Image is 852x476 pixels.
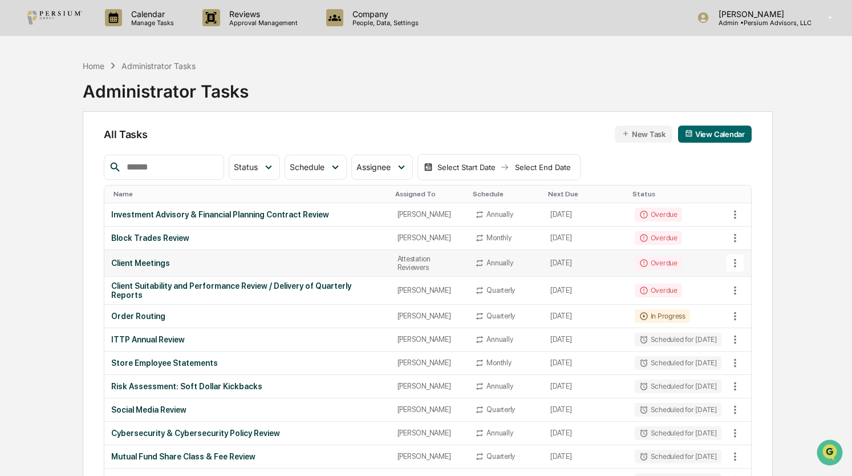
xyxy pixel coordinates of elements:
[113,193,138,201] span: Pylon
[111,382,383,391] div: Risk Assessment: Soft Dollar Kickbacks
[486,210,513,219] div: Annually
[397,405,462,414] div: [PERSON_NAME]
[486,335,513,344] div: Annually
[632,190,724,198] div: Toggle SortBy
[486,358,511,367] div: Monthly
[486,312,515,320] div: Quarterly
[678,126,752,143] button: View Calendar
[709,9,812,19] p: [PERSON_NAME]
[548,190,623,198] div: Toggle SortBy
[23,165,72,176] span: Data Lookup
[7,139,78,159] a: 🖐️Preclearance
[11,144,21,154] div: 🖐️
[39,98,144,107] div: We're available if you need us!
[121,61,196,71] div: Administrator Tasks
[685,130,693,138] img: calendar
[39,87,187,98] div: Start new chat
[290,162,324,172] span: Schedule
[500,163,509,172] img: arrow right
[220,19,303,27] p: Approval Management
[543,375,627,398] td: [DATE]
[83,144,92,154] div: 🗄️
[486,405,515,414] div: Quarterly
[397,452,462,461] div: [PERSON_NAME]
[486,259,513,267] div: Annually
[111,405,383,414] div: Social Media Review
[543,277,627,305] td: [DATE]
[397,210,462,219] div: [PERSON_NAME]
[397,335,462,344] div: [PERSON_NAME]
[122,9,180,19] p: Calendar
[543,422,627,445] td: [DATE]
[111,429,383,438] div: Cybersecurity & Cybersecurity Policy Review
[486,452,515,461] div: Quarterly
[111,233,383,243] div: Block Trades Review
[635,380,721,393] div: Scheduled for [DATE]
[343,19,424,27] p: People, Data, Settings
[543,203,627,227] td: [DATE]
[220,9,303,19] p: Reviews
[94,143,141,155] span: Attestations
[395,190,464,198] div: Toggle SortBy
[83,61,104,71] div: Home
[635,403,721,417] div: Scheduled for [DATE]
[78,139,146,159] a: 🗄️Attestations
[473,190,539,198] div: Toggle SortBy
[635,284,682,297] div: Overdue
[122,19,180,27] p: Manage Tasks
[635,333,721,346] div: Scheduled for [DATE]
[111,259,383,268] div: Client Meetings
[343,9,424,19] p: Company
[397,358,462,367] div: [PERSON_NAME]
[11,166,21,175] div: 🔎
[11,23,208,42] p: How can we help?
[543,305,627,328] td: [DATE]
[194,90,208,104] button: Start new chat
[397,255,462,272] div: Attestation Reviewers
[709,19,812,27] p: Admin • Persium Advisors, LLC
[80,192,138,201] a: Powered byPylon
[23,143,74,155] span: Preclearance
[635,356,721,370] div: Scheduled for [DATE]
[486,382,513,390] div: Annually
[543,352,627,375] td: [DATE]
[486,286,515,295] div: Quarterly
[111,210,383,219] div: Investment Advisory & Financial Planning Contract Review
[435,163,498,172] div: Select Start Date
[635,309,690,323] div: In Progress
[424,163,433,172] img: calendar
[486,429,513,437] div: Annually
[111,358,383,368] div: Store Employee Statements
[111,452,383,461] div: Mutual Fund Share Class & Fee Review
[512,163,574,172] div: Select End Date
[543,227,627,250] td: [DATE]
[7,160,76,181] a: 🔎Data Lookup
[397,382,462,390] div: [PERSON_NAME]
[397,312,462,320] div: [PERSON_NAME]
[816,438,846,469] iframe: Open customer support
[397,429,462,437] div: [PERSON_NAME]
[234,162,258,172] span: Status
[728,190,751,198] div: Toggle SortBy
[635,208,682,221] div: Overdue
[113,190,386,198] div: Toggle SortBy
[543,250,627,277] td: [DATE]
[615,126,672,143] button: New Task
[635,231,682,245] div: Overdue
[111,335,383,344] div: ITTP Annual Review
[397,286,462,295] div: [PERSON_NAME]
[635,450,721,463] div: Scheduled for [DATE]
[83,72,249,102] div: Administrator Tasks
[111,312,383,321] div: Order Routing
[543,398,627,422] td: [DATE]
[635,256,682,270] div: Overdue
[543,328,627,352] td: [DATE]
[397,233,462,242] div: [PERSON_NAME]
[111,281,383,300] div: Client Suitability and Performance Review / Delivery of Quarterly Reports
[11,87,32,107] img: 1746055101610-c473b297-6a78-478c-a979-82029cc54cd1
[27,11,82,25] img: logo
[486,233,511,242] div: Monthly
[635,426,721,440] div: Scheduled for [DATE]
